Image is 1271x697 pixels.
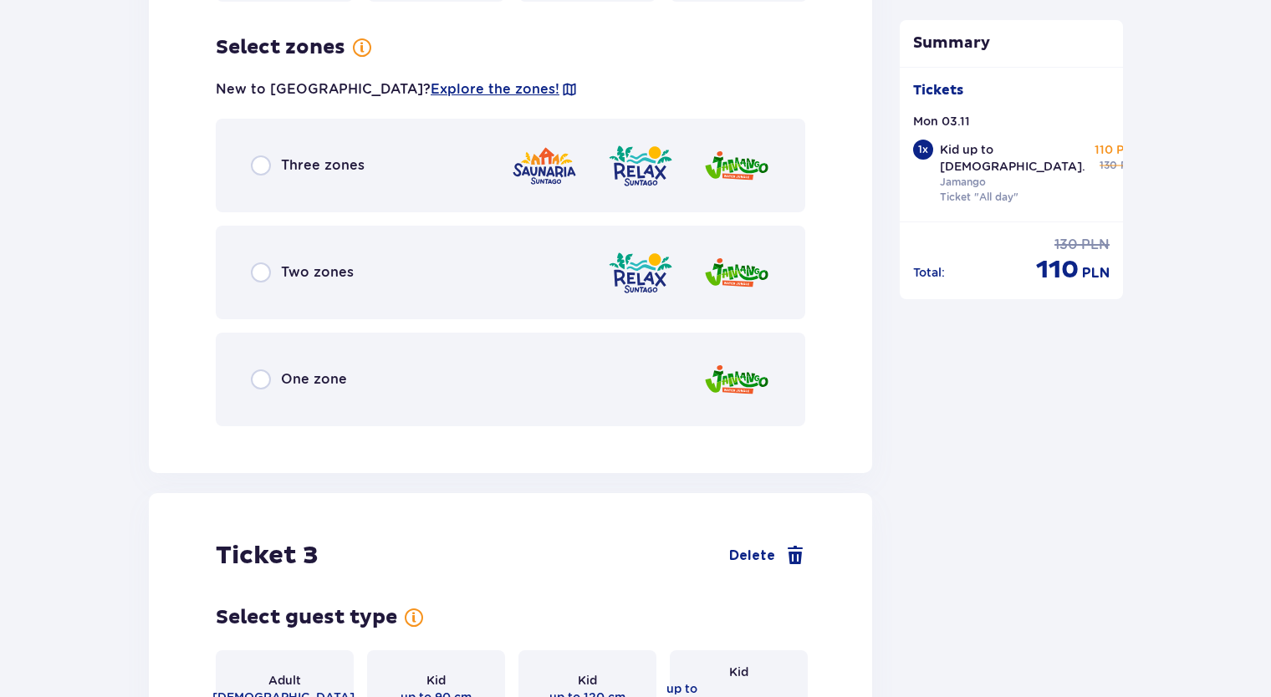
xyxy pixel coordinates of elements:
[216,80,578,99] p: New to [GEOGRAPHIC_DATA]?
[900,33,1124,53] p: Summary
[1120,158,1141,173] span: PLN
[281,156,365,175] span: Three zones
[940,141,1085,175] p: Kid up to [DEMOGRAPHIC_DATA].
[940,190,1018,205] p: Ticket "All day"
[1082,264,1110,282] span: PLN
[913,113,970,130] p: Mon 03.11
[729,546,805,566] a: Delete
[426,672,446,689] span: Kid
[268,672,301,689] span: Adult
[913,140,933,160] div: 1 x
[216,605,397,630] h3: Select guest type
[703,356,770,404] img: Jamango
[1054,236,1078,254] span: 130
[703,249,770,297] img: Jamango
[729,547,775,565] span: Delete
[1100,158,1117,173] span: 130
[281,370,347,389] span: One zone
[1095,141,1141,158] p: 110 PLN
[913,264,945,281] p: Total :
[703,142,770,190] img: Jamango
[578,672,597,689] span: Kid
[281,263,354,282] span: Two zones
[1036,254,1079,286] span: 110
[511,142,578,190] img: Saunaria
[431,80,559,99] a: Explore the zones!
[913,81,963,99] p: Tickets
[1081,236,1110,254] span: PLN
[729,664,748,680] span: Kid
[216,35,345,60] h3: Select zones
[216,540,319,572] h2: Ticket 3
[607,142,674,190] img: Relax
[940,175,986,190] p: Jamango
[607,249,674,297] img: Relax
